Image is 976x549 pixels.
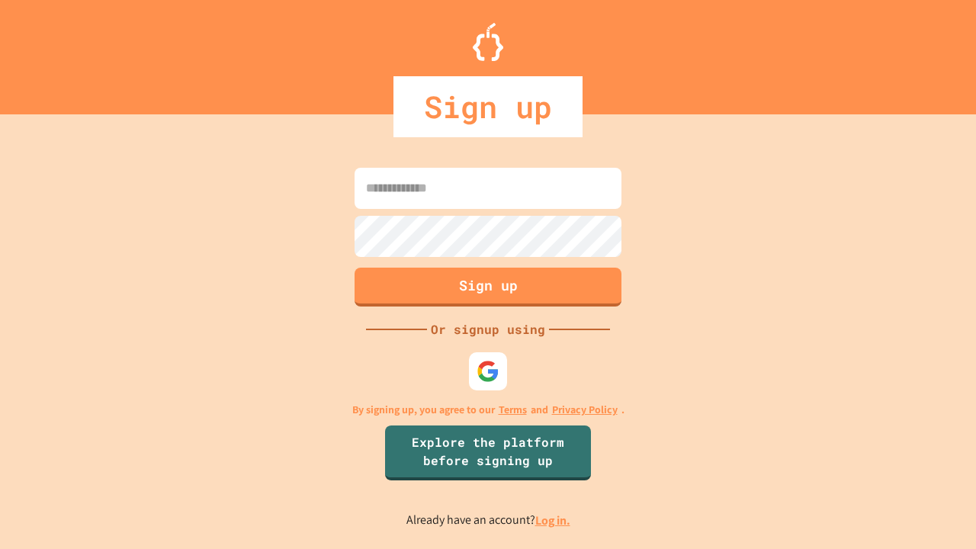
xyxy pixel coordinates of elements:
[393,76,583,137] div: Sign up
[535,512,570,528] a: Log in.
[473,23,503,61] img: Logo.svg
[499,402,527,418] a: Terms
[406,511,570,530] p: Already have an account?
[352,402,624,418] p: By signing up, you agree to our and .
[477,360,499,383] img: google-icon.svg
[552,402,618,418] a: Privacy Policy
[427,320,549,339] div: Or signup using
[355,268,621,307] button: Sign up
[385,425,591,480] a: Explore the platform before signing up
